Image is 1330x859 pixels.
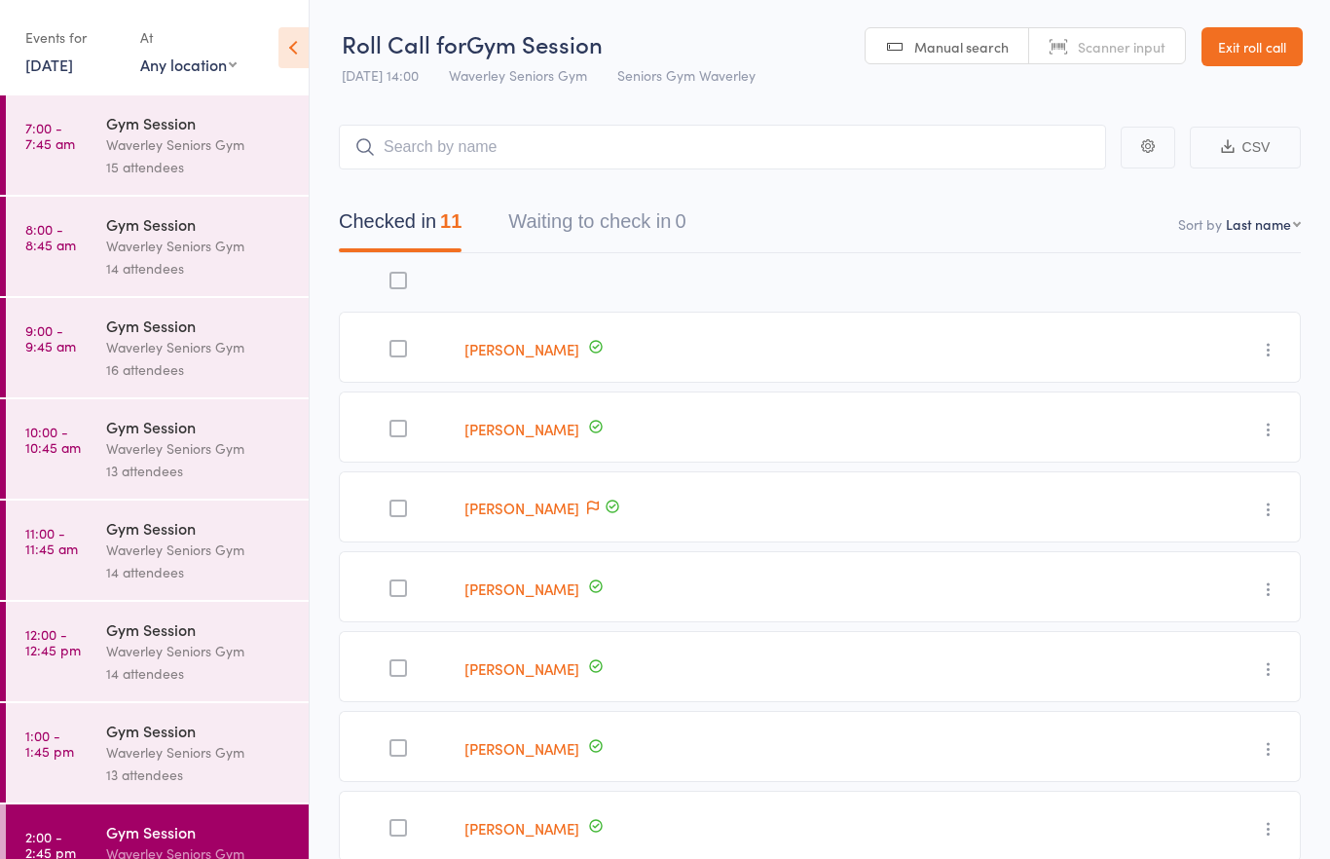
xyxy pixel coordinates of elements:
a: 11:00 -11:45 amGym SessionWaverley Seniors Gym14 attendees [6,501,309,600]
time: 11:00 - 11:45 am [25,525,78,556]
div: 15 attendees [106,156,292,178]
span: Manual search [914,37,1009,56]
time: 12:00 - 12:45 pm [25,626,81,657]
div: 11 [440,210,462,232]
a: [PERSON_NAME] [464,658,579,679]
a: 7:00 -7:45 amGym SessionWaverley Seniors Gym15 attendees [6,95,309,195]
span: Seniors Gym Waverley [617,65,756,85]
div: 0 [675,210,685,232]
div: 13 attendees [106,764,292,786]
a: [PERSON_NAME] [464,738,579,759]
div: At [140,21,237,54]
div: Gym Session [106,315,292,336]
div: Gym Session [106,213,292,235]
div: Gym Session [106,821,292,842]
div: Gym Session [106,517,292,539]
time: 10:00 - 10:45 am [25,424,81,455]
span: Scanner input [1078,37,1165,56]
span: Gym Session [466,27,603,59]
button: CSV [1190,127,1301,168]
input: Search by name [339,125,1106,169]
div: Waverley Seniors Gym [106,133,292,156]
div: Waverley Seniors Gym [106,640,292,662]
div: Gym Session [106,416,292,437]
span: Roll Call for [342,27,466,59]
div: 16 attendees [106,358,292,381]
div: Waverley Seniors Gym [106,336,292,358]
a: [PERSON_NAME] [464,419,579,439]
button: Checked in11 [339,201,462,252]
div: Waverley Seniors Gym [106,539,292,561]
div: 14 attendees [106,662,292,685]
div: Gym Session [106,720,292,741]
time: 8:00 - 8:45 am [25,221,76,252]
div: Any location [140,54,237,75]
a: Exit roll call [1201,27,1303,66]
div: Gym Session [106,618,292,640]
div: Gym Session [106,112,292,133]
label: Sort by [1178,214,1222,234]
a: 1:00 -1:45 pmGym SessionWaverley Seniors Gym13 attendees [6,703,309,803]
div: Last name [1226,214,1291,234]
a: [PERSON_NAME] [464,339,579,359]
a: [PERSON_NAME] [464,498,579,518]
span: Waverley Seniors Gym [449,65,587,85]
div: Events for [25,21,121,54]
a: 8:00 -8:45 amGym SessionWaverley Seniors Gym14 attendees [6,197,309,296]
div: 14 attendees [106,561,292,583]
button: Waiting to check in0 [508,201,685,252]
div: 14 attendees [106,257,292,280]
time: 1:00 - 1:45 pm [25,728,74,759]
div: Waverley Seniors Gym [106,235,292,257]
a: [DATE] [25,54,73,75]
a: 10:00 -10:45 amGym SessionWaverley Seniors Gym13 attendees [6,399,309,499]
a: 12:00 -12:45 pmGym SessionWaverley Seniors Gym14 attendees [6,602,309,701]
a: [PERSON_NAME] [464,579,579,599]
div: 13 attendees [106,460,292,482]
div: Waverley Seniors Gym [106,741,292,764]
time: 7:00 - 7:45 am [25,120,75,151]
span: [DATE] 14:00 [342,65,419,85]
a: 9:00 -9:45 amGym SessionWaverley Seniors Gym16 attendees [6,298,309,397]
a: [PERSON_NAME] [464,818,579,839]
div: Waverley Seniors Gym [106,437,292,460]
time: 9:00 - 9:45 am [25,322,76,354]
